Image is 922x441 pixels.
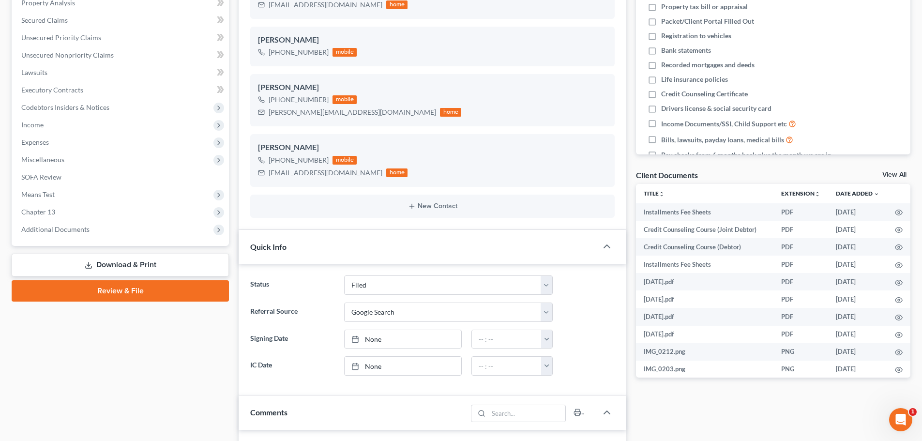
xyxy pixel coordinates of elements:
[14,168,229,186] a: SOFA Review
[661,2,748,12] span: Property tax bill or appraisal
[828,290,887,308] td: [DATE]
[269,47,329,57] div: [PHONE_NUMBER]
[14,46,229,64] a: Unsecured Nonpriority Claims
[644,190,665,197] a: Titleunfold_more
[258,82,607,93] div: [PERSON_NAME]
[661,104,771,113] span: Drivers license & social security card
[828,361,887,378] td: [DATE]
[636,221,773,238] td: Credit Counseling Course (Joint Debtor)
[815,191,820,197] i: unfold_more
[636,290,773,308] td: [DATE].pdf
[333,95,357,104] div: mobile
[773,343,828,361] td: PNG
[661,60,755,70] span: Recorded mortgages and deeds
[269,168,382,178] div: [EMAIL_ADDRESS][DOMAIN_NAME]
[489,405,566,422] input: Search...
[828,238,887,256] td: [DATE]
[386,168,408,177] div: home
[773,326,828,343] td: PDF
[269,107,436,117] div: [PERSON_NAME][EMAIL_ADDRESS][DOMAIN_NAME]
[661,119,787,129] span: Income Documents/SSI, Child Support etc
[828,203,887,221] td: [DATE]
[14,12,229,29] a: Secured Claims
[773,290,828,308] td: PDF
[661,150,831,160] span: Pay checks from 6 months back plus the month we are in
[773,308,828,325] td: PDF
[773,203,828,221] td: PDF
[636,361,773,378] td: IMG_0203.png
[14,81,229,99] a: Executory Contracts
[773,256,828,273] td: PDF
[661,89,748,99] span: Credit Counseling Certificate
[21,103,109,111] span: Codebtors Insiders & Notices
[661,75,728,84] span: Life insurance policies
[21,16,68,24] span: Secured Claims
[661,46,711,55] span: Bank statements
[21,138,49,146] span: Expenses
[21,208,55,216] span: Chapter 13
[250,242,287,251] span: Quick Info
[258,202,607,210] button: New Contact
[773,273,828,290] td: PDF
[636,308,773,325] td: [DATE].pdf
[889,408,912,431] iframe: Intercom live chat
[21,33,101,42] span: Unsecured Priority Claims
[21,86,83,94] span: Executory Contracts
[828,343,887,361] td: [DATE]
[14,29,229,46] a: Unsecured Priority Claims
[258,34,607,46] div: [PERSON_NAME]
[245,275,339,295] label: Status
[828,273,887,290] td: [DATE]
[333,48,357,57] div: mobile
[21,190,55,198] span: Means Test
[636,326,773,343] td: [DATE].pdf
[245,303,339,322] label: Referral Source
[245,356,339,376] label: IC Date
[773,238,828,256] td: PDF
[636,256,773,273] td: Installments Fee Sheets
[661,16,754,26] span: Packet/Client Portal Filled Out
[258,142,607,153] div: [PERSON_NAME]
[882,171,907,178] a: View All
[250,408,287,417] span: Comments
[828,308,887,325] td: [DATE]
[636,170,698,180] div: Client Documents
[781,190,820,197] a: Extensionunfold_more
[440,108,461,117] div: home
[661,135,784,145] span: Bills, lawsuits, payday loans, medical bills
[21,225,90,233] span: Additional Documents
[21,68,47,76] span: Lawsuits
[636,238,773,256] td: Credit Counseling Course (Debtor)
[828,326,887,343] td: [DATE]
[773,361,828,378] td: PNG
[21,173,61,181] span: SOFA Review
[21,51,114,59] span: Unsecured Nonpriority Claims
[21,155,64,164] span: Miscellaneous
[874,191,879,197] i: expand_more
[386,0,408,9] div: home
[345,357,461,375] a: None
[636,203,773,221] td: Installments Fee Sheets
[12,280,229,302] a: Review & File
[12,254,229,276] a: Download & Print
[245,330,339,349] label: Signing Date
[773,221,828,238] td: PDF
[909,408,917,416] span: 1
[21,121,44,129] span: Income
[269,95,329,105] div: [PHONE_NUMBER]
[14,64,229,81] a: Lawsuits
[828,221,887,238] td: [DATE]
[472,330,542,349] input: -- : --
[828,256,887,273] td: [DATE]
[333,156,357,165] div: mobile
[269,155,329,165] div: [PHONE_NUMBER]
[636,273,773,290] td: [DATE].pdf
[836,190,879,197] a: Date Added expand_more
[472,357,542,375] input: -- : --
[661,31,731,41] span: Registration to vehicles
[659,191,665,197] i: unfold_more
[636,343,773,361] td: IMG_0212.png
[345,330,461,349] a: None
